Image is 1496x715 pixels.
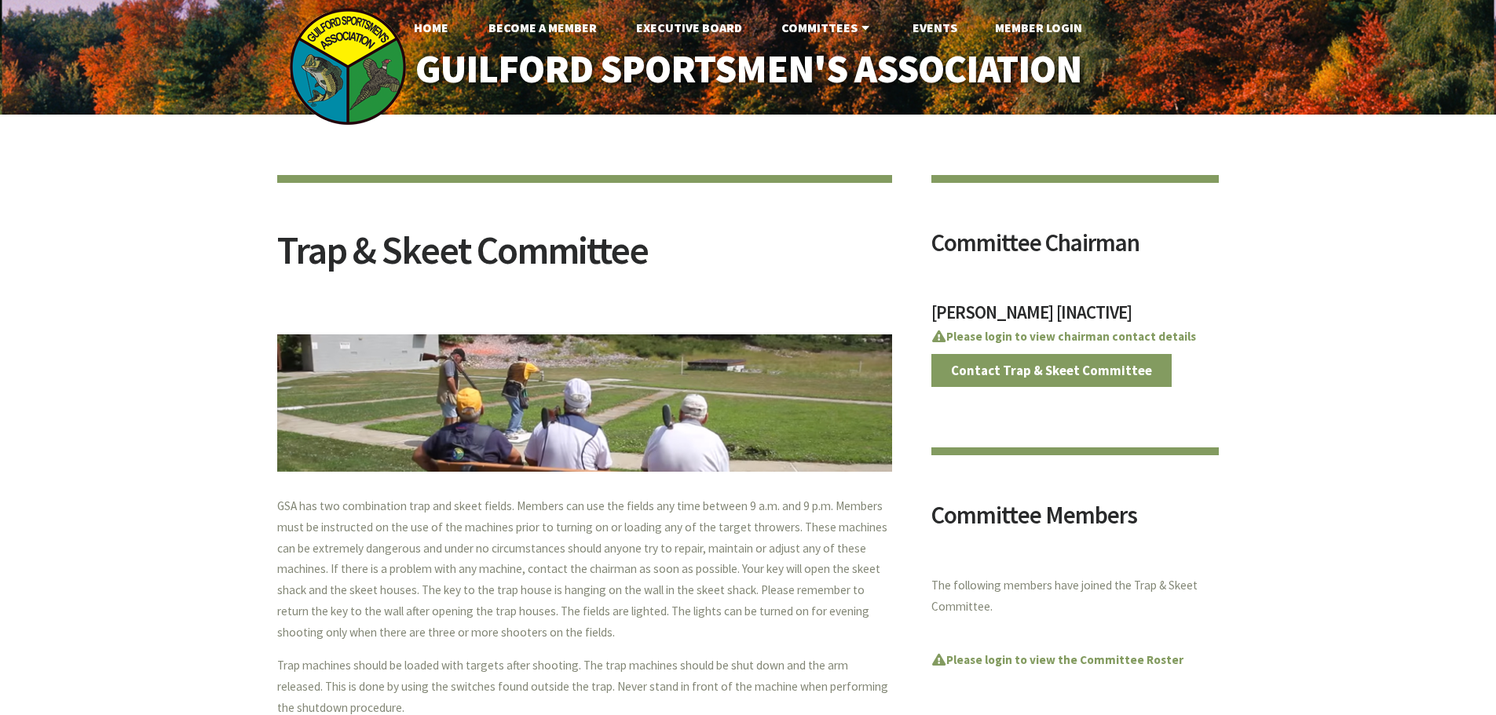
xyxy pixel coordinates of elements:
a: Please login to view the Committee Roster [931,652,1183,667]
a: Events [900,12,970,43]
h2: Committee Chairman [931,231,1220,267]
a: Become A Member [476,12,609,43]
img: logo_sm.png [289,8,407,126]
h3: [PERSON_NAME] [INACTIVE] [931,303,1220,330]
a: Committees [769,12,886,43]
h2: Committee Members [931,503,1220,539]
a: Guilford Sportsmen's Association [382,36,1114,103]
h2: Trap & Skeet Committee [277,231,892,290]
p: GSA has two combination trap and skeet fields. Members can use the fields any time between 9 a.m.... [277,496,892,644]
p: The following members have joined the Trap & Skeet Committee. [931,575,1220,618]
a: Member Login [982,12,1095,43]
a: Contact Trap & Skeet Committee [931,354,1172,387]
a: Home [401,12,461,43]
a: Executive Board [624,12,755,43]
a: Please login to view chairman contact details [931,329,1196,344]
